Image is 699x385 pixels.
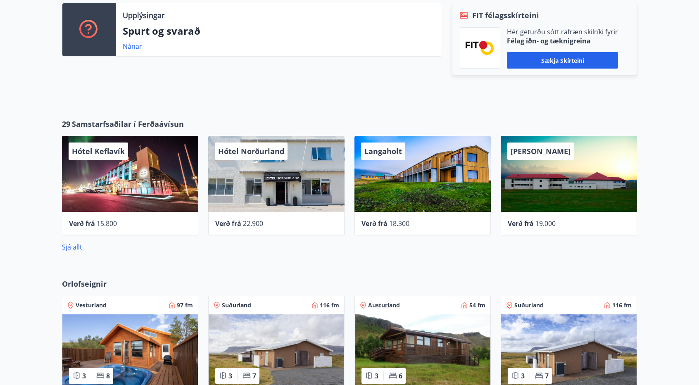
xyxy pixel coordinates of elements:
[469,301,485,309] span: 54 fm
[62,119,70,129] span: 29
[472,10,539,21] span: FIT félagsskírteini
[368,301,400,309] span: Austurland
[389,219,409,228] span: 18.300
[97,219,117,228] span: 15.800
[511,146,571,156] span: [PERSON_NAME]
[72,119,184,129] span: Samstarfsaðilar í Ferðaávísun
[508,219,534,228] span: Verð frá
[507,27,618,36] p: Hér geturðu sótt rafræn skilríki fyrir
[466,41,494,55] img: FPQVkF9lTnNbbaRSFyT17YYeljoOGk5m51IhT0bO.png
[399,371,402,380] span: 6
[514,301,544,309] span: Suðurland
[218,146,284,156] span: Hótel Norðurland
[82,371,86,380] span: 3
[222,301,251,309] span: Suðurland
[228,371,232,380] span: 3
[215,219,241,228] span: Verð frá
[612,301,632,309] span: 116 fm
[123,42,142,51] a: Nánar
[69,219,95,228] span: Verð frá
[545,371,549,380] span: 7
[320,301,339,309] span: 116 fm
[123,10,164,21] p: Upplýsingar
[375,371,378,380] span: 3
[521,371,525,380] span: 3
[177,301,193,309] span: 97 fm
[123,24,435,38] p: Spurt og svarað
[252,371,256,380] span: 7
[361,219,388,228] span: Verð frá
[72,146,125,156] span: Hótel Keflavík
[535,219,556,228] span: 19.000
[507,36,618,45] p: Félag iðn- og tæknigreina
[507,52,618,69] button: Sækja skírteini
[106,371,110,380] span: 8
[62,278,107,289] span: Orlofseignir
[62,242,82,252] a: Sjá allt
[76,301,107,309] span: Vesturland
[243,219,263,228] span: 22.900
[364,146,402,156] span: Langaholt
